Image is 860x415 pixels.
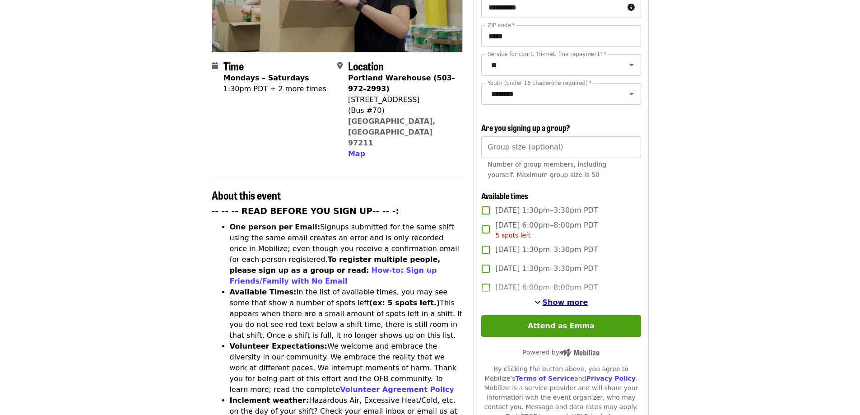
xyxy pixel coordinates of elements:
i: circle-info icon [628,3,635,12]
span: Location [348,58,384,74]
span: Are you signing up a group? [481,121,570,133]
div: (Bus #70) [348,105,456,116]
span: Available times [481,190,528,201]
label: Youth (under 16 chaperone required) [488,80,591,86]
button: Open [625,59,638,71]
strong: -- -- -- READ BEFORE YOU SIGN UP-- -- -: [212,206,400,216]
li: Signups submitted for the same shift using the same email creates an error and is only recorded o... [230,222,463,287]
a: Privacy Policy [586,375,636,382]
span: Time [223,58,244,74]
strong: Mondays – Saturdays [223,74,309,82]
a: Volunteer Agreement Policy [340,385,454,394]
span: Map [348,149,365,158]
span: [DATE] 1:30pm–3:30pm PDT [495,263,598,274]
span: 5 spots left [495,232,530,239]
div: 1:30pm PDT + 2 more times [223,84,326,94]
span: [DATE] 1:30pm–3:30pm PDT [495,205,598,216]
i: calendar icon [212,61,218,70]
span: Number of group members, including yourself. Maximum group size is 50 [488,161,606,178]
strong: Volunteer Expectations: [230,342,328,350]
span: [DATE] 6:00pm–8:00pm PDT [495,220,598,240]
li: We welcome and embrace the diversity in our community. We embrace the reality that we work at dif... [230,341,463,395]
span: About this event [212,187,281,203]
span: [DATE] 1:30pm–3:30pm PDT [495,244,598,255]
li: In the list of available times, you may see some that show a number of spots left This appears wh... [230,287,463,341]
button: Map [348,149,365,159]
strong: Inclement weather: [230,396,309,405]
strong: To register multiple people, please sign up as a group or read: [230,255,441,275]
span: Show more [543,298,588,307]
i: map-marker-alt icon [337,61,343,70]
strong: Portland Warehouse (503-972-2993) [348,74,455,93]
strong: One person per Email: [230,223,321,231]
a: Terms of Service [515,375,574,382]
span: [DATE] 6:00pm–8:00pm PDT [495,282,598,293]
strong: Available Times: [230,288,297,296]
span: Powered by [523,349,600,356]
input: [object Object] [481,136,641,158]
button: See more timeslots [535,297,588,308]
div: [STREET_ADDRESS] [348,94,456,105]
button: Attend as Emma [481,315,641,337]
label: ZIP code [488,23,515,28]
input: ZIP code [481,25,641,47]
img: Powered by Mobilize [559,349,600,357]
a: [GEOGRAPHIC_DATA], [GEOGRAPHIC_DATA] 97211 [348,117,436,147]
label: Service for court, Tri-met, fine repayment? [488,51,607,57]
button: Open [625,88,638,100]
strong: (ex: 5 spots left.) [369,298,440,307]
a: How-to: Sign up Friends/Family with No Email [230,266,437,285]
